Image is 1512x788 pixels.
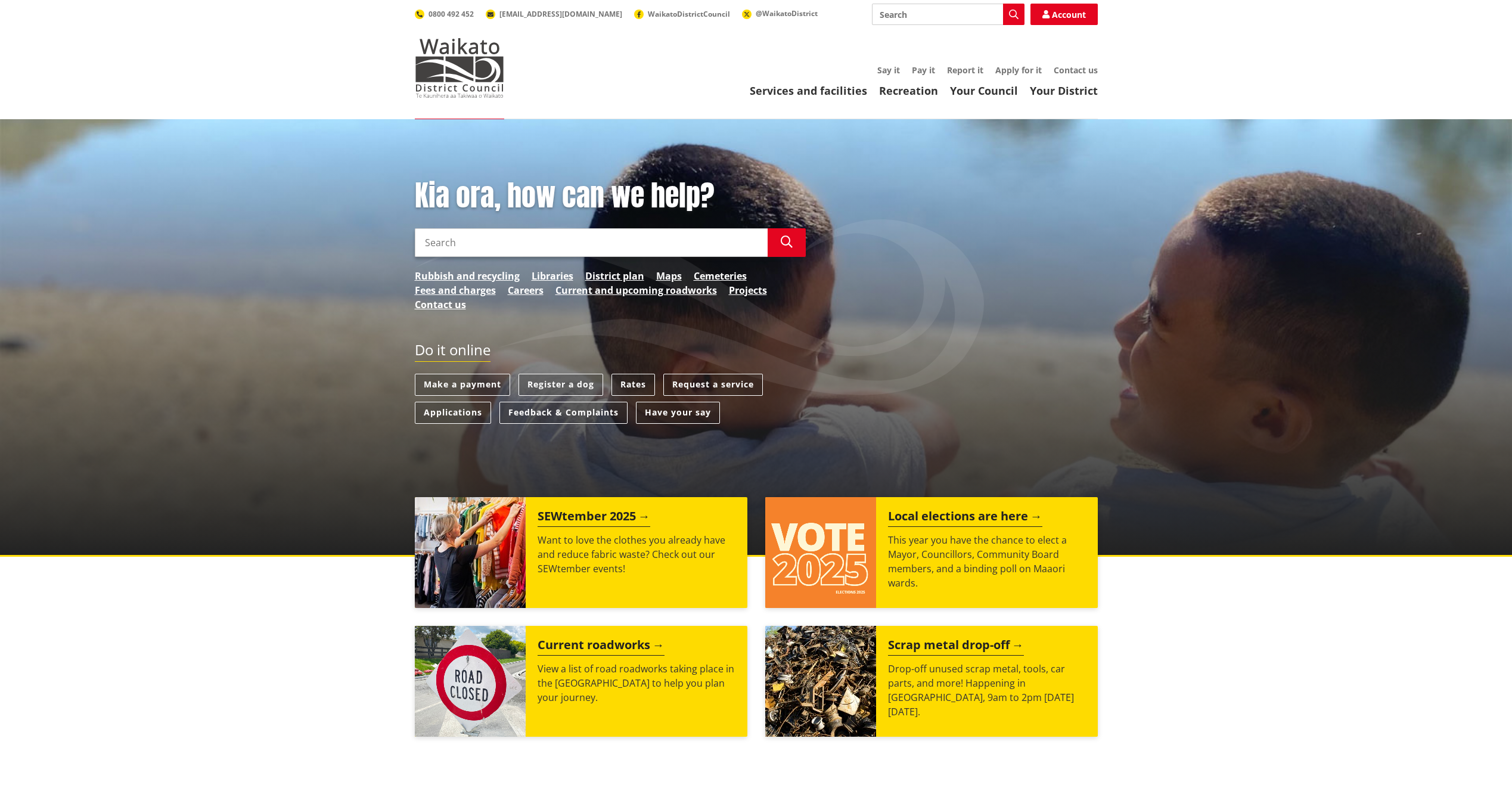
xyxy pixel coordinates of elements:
a: Your District [1030,83,1098,98]
a: Current roadworks View a list of road roadworks taking place in the [GEOGRAPHIC_DATA] to help you... [415,626,747,737]
input: Search input [415,228,768,257]
a: WaikatoDistrictCouncil [634,9,730,19]
a: Maps [656,269,682,283]
p: View a list of road roadworks taking place in the [GEOGRAPHIC_DATA] to help you plan your journey. [538,662,735,705]
span: [EMAIL_ADDRESS][DOMAIN_NAME] [499,9,622,19]
a: 0800 492 452 [415,9,474,19]
a: Contact us [415,297,466,312]
h2: SEWtember 2025 [538,509,650,527]
h2: Current roadworks [538,638,665,656]
p: This year you have the chance to elect a Mayor, Councillors, Community Board members, and a bindi... [888,533,1086,590]
a: A massive pile of rusted scrap metal, including wheels and various industrial parts, under a clea... [765,626,1098,737]
span: 0800 492 452 [429,9,474,19]
span: WaikatoDistrictCouncil [648,9,730,19]
img: Waikato District Council - Te Kaunihera aa Takiwaa o Waikato [415,38,504,98]
span: @WaikatoDistrict [756,8,818,18]
a: SEWtember 2025 Want to love the clothes you already have and reduce fabric waste? Check out our S... [415,497,747,608]
a: Your Council [950,83,1018,98]
p: Want to love the clothes you already have and reduce fabric waste? Check out our SEWtember events! [538,533,735,576]
a: Careers [508,283,544,297]
a: Projects [729,283,767,297]
a: Request a service [663,374,763,396]
a: Services and facilities [750,83,867,98]
input: Search input [872,4,1024,25]
h2: Scrap metal drop-off [888,638,1024,656]
a: Applications [415,402,491,424]
h1: Kia ora, how can we help? [415,179,806,213]
h2: Do it online [415,342,490,362]
p: Drop-off unused scrap metal, tools, car parts, and more! Happening in [GEOGRAPHIC_DATA], 9am to 2... [888,662,1086,719]
a: Fees and charges [415,283,496,297]
a: Have your say [636,402,720,424]
a: District plan [585,269,644,283]
a: Rubbish and recycling [415,269,520,283]
a: Current and upcoming roadworks [555,283,717,297]
img: Vote 2025 [765,497,876,608]
a: Feedback & Complaints [499,402,628,424]
a: Local elections are here This year you have the chance to elect a Mayor, Councillors, Community B... [765,497,1098,608]
a: Pay it [912,64,935,76]
a: Cemeteries [694,269,747,283]
a: Report it [947,64,983,76]
h2: Local elections are here [888,509,1042,527]
img: Scrap metal collection [765,626,876,737]
a: Account [1030,4,1098,25]
img: Road closed sign [415,626,526,737]
img: SEWtember [415,497,526,608]
a: Apply for it [995,64,1042,76]
a: [EMAIL_ADDRESS][DOMAIN_NAME] [486,9,622,19]
a: Contact us [1054,64,1098,76]
a: Libraries [532,269,573,283]
a: Recreation [879,83,938,98]
a: Register a dog [519,374,603,396]
a: Rates [611,374,655,396]
a: @WaikatoDistrict [742,8,818,18]
a: Make a payment [415,374,510,396]
a: Say it [877,64,900,76]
